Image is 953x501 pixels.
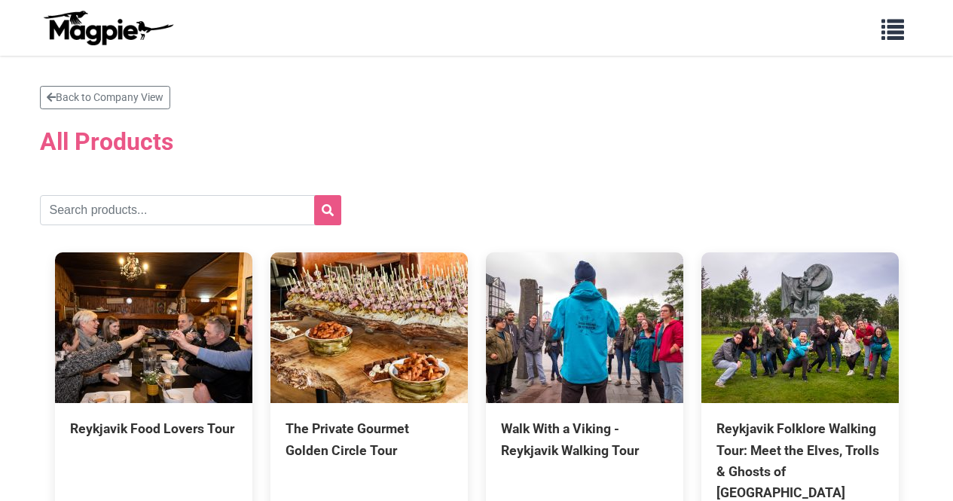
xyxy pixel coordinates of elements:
[286,418,453,460] div: The Private Gourmet Golden Circle Tour
[270,252,468,403] img: The Private Gourmet Golden Circle Tour
[40,118,914,165] h2: All Products
[40,195,341,225] input: Search products...
[40,10,176,46] img: logo-ab69f6fb50320c5b225c76a69d11143b.png
[70,418,237,439] div: Reykjavik Food Lovers Tour
[501,418,668,460] div: Walk With a Viking - Reykjavik Walking Tour
[55,252,252,403] img: Reykjavik Food Lovers Tour
[40,86,170,109] a: Back to Company View
[486,252,683,403] img: Walk With a Viking - Reykjavik Walking Tour
[701,252,899,403] img: Reykjavik Folklore Walking Tour: Meet the Elves, Trolls & Ghosts of Iceland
